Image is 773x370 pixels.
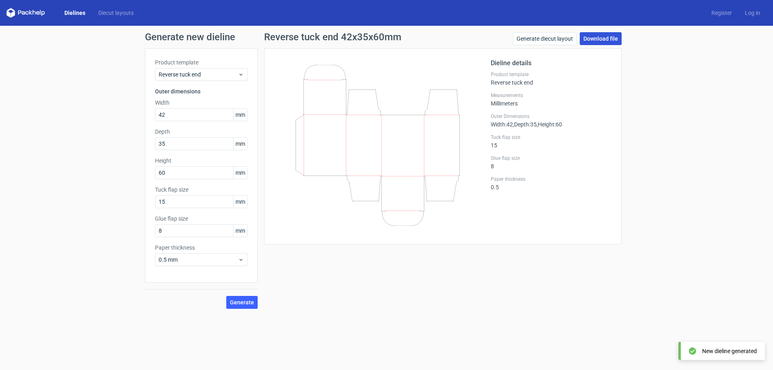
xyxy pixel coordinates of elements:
[233,109,247,121] span: mm
[491,121,513,128] span: Width : 42
[702,347,757,355] div: New dieline generated
[491,134,612,141] label: Tuck flap size
[233,167,247,179] span: mm
[491,155,612,161] label: Glue flap size
[537,121,562,128] span: , Height : 60
[226,296,258,309] button: Generate
[155,244,248,252] label: Paper thickness
[155,186,248,194] label: Tuck flap size
[233,225,247,237] span: mm
[513,32,577,45] a: Generate diecut layout
[155,58,248,66] label: Product template
[491,176,612,182] label: Paper thickness
[58,9,92,17] a: Dielines
[491,71,612,78] label: Product template
[155,128,248,136] label: Depth
[491,176,612,190] div: 0.5
[145,32,628,42] h1: Generate new dieline
[491,71,612,86] div: Reverse tuck end
[491,134,612,149] div: 15
[155,215,248,223] label: Glue flap size
[159,70,238,79] span: Reverse tuck end
[491,155,612,169] div: 8
[264,32,401,42] h1: Reverse tuck end 42x35x60mm
[491,92,612,107] div: Millimeters
[513,121,537,128] span: , Depth : 35
[159,256,238,264] span: 0.5 mm
[230,300,254,305] span: Generate
[233,196,247,208] span: mm
[155,99,248,107] label: Width
[92,9,140,17] a: Diecut layouts
[491,113,612,120] label: Outer Dimensions
[491,58,612,68] h2: Dieline details
[491,92,612,99] label: Measurements
[233,138,247,150] span: mm
[155,87,248,95] h3: Outer dimensions
[580,32,622,45] a: Download file
[705,9,738,17] a: Register
[155,157,248,165] label: Height
[738,9,767,17] a: Log in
